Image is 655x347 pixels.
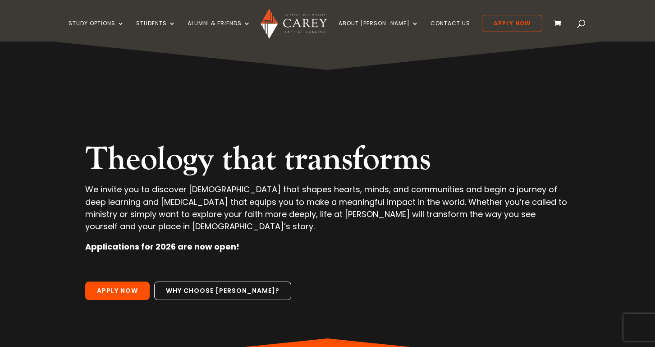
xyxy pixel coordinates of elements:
[431,20,470,42] a: Contact Us
[85,140,569,183] h2: Theology that transforms
[85,241,239,252] strong: Applications for 2026 are now open!
[85,282,150,301] a: Apply Now
[261,9,327,39] img: Carey Baptist College
[154,282,291,301] a: Why choose [PERSON_NAME]?
[482,15,542,32] a: Apply Now
[85,183,569,241] p: We invite you to discover [DEMOGRAPHIC_DATA] that shapes hearts, minds, and communities and begin...
[188,20,251,42] a: Alumni & Friends
[339,20,419,42] a: About [PERSON_NAME]
[69,20,124,42] a: Study Options
[136,20,176,42] a: Students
